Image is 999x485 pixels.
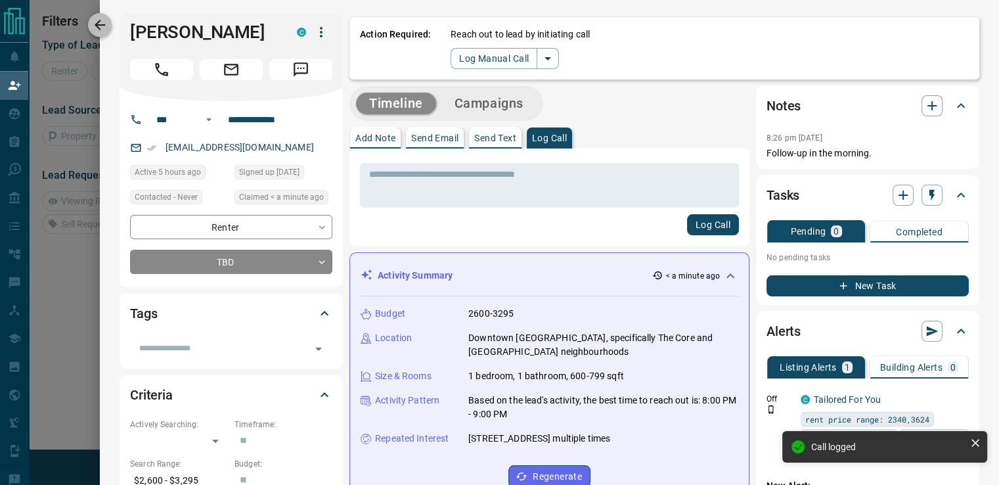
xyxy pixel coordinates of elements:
button: Log Call [687,214,739,235]
p: Size & Rooms [375,369,432,383]
div: Tags [130,298,332,329]
span: Claimed < a minute ago [239,191,324,204]
div: Criteria [130,379,332,411]
p: Budget: [234,458,332,470]
p: Timeframe: [234,419,332,430]
p: Search Range: [130,458,228,470]
div: Activity Summary< a minute ago [361,264,738,288]
button: New Task [766,275,969,296]
div: condos.ca [801,395,810,404]
div: Thu Aug 14 2025 [234,190,332,208]
h2: Alerts [766,321,801,342]
h2: Criteria [130,384,173,405]
div: Thu Aug 14 2025 [130,165,228,183]
p: Location [375,331,412,345]
span: rent price range: 2340,3624 [805,413,929,426]
h1: [PERSON_NAME] [130,22,277,43]
button: Open [201,112,217,127]
div: split button [451,48,559,69]
div: Tasks [766,179,969,211]
p: Log Call [532,133,567,143]
span: Active 5 hours ago [135,166,201,179]
p: 0 [833,227,839,236]
svg: Push Notification Only [766,405,776,414]
span: Email [200,59,263,80]
p: Send Text [474,133,516,143]
div: condos.ca [297,28,306,37]
div: Call logged [811,442,965,452]
div: TBD [130,250,332,274]
h2: Tasks [766,185,799,206]
h2: Tags [130,303,157,324]
button: Log Manual Call [451,48,537,69]
p: Off [766,393,793,405]
p: Pending [790,227,826,236]
div: Renter [130,215,332,239]
div: Alerts [766,315,969,347]
p: Budget [375,307,405,321]
p: 8:26 pm [DATE] [766,133,822,143]
button: Campaigns [441,93,537,114]
p: Completed [896,227,943,237]
p: 0 [950,363,956,372]
p: Building Alerts [880,363,943,372]
span: Signed up [DATE] [239,166,300,179]
p: Based on the lead's activity, the best time to reach out is: 8:00 PM - 9:00 PM [468,394,738,421]
span: Call [130,59,193,80]
p: < a minute ago [665,270,720,282]
p: 2600-3295 [468,307,514,321]
p: Repeated Interest [375,432,449,446]
svg: Email Verified [147,143,156,152]
p: Actively Searching: [130,419,228,430]
p: No pending tasks [766,248,969,267]
p: 1 [845,363,850,372]
button: Timeline [356,93,436,114]
span: Contacted - Never [135,191,198,204]
p: Follow-up in the morning. [766,147,969,160]
p: Send Email [411,133,458,143]
p: Activity Pattern [375,394,439,407]
p: Reach out to lead by initiating call [451,28,590,41]
p: Listing Alerts [780,363,837,372]
a: Tailored For You [814,394,881,405]
h2: Notes [766,95,801,116]
p: 1 bedroom, 1 bathroom, 600-799 sqft [468,369,624,383]
div: Sat Aug 09 2025 [234,165,332,183]
a: [EMAIL_ADDRESS][DOMAIN_NAME] [166,142,314,152]
p: Add Note [355,133,395,143]
p: Action Required: [360,28,431,69]
span: Message [269,59,332,80]
p: Activity Summary [378,269,453,283]
p: Downtown [GEOGRAPHIC_DATA], specifically The Core and [GEOGRAPHIC_DATA] neighbourhoods [468,331,738,359]
p: [STREET_ADDRESS] multiple times [468,432,610,446]
button: Open [309,340,328,358]
div: Notes [766,90,969,122]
